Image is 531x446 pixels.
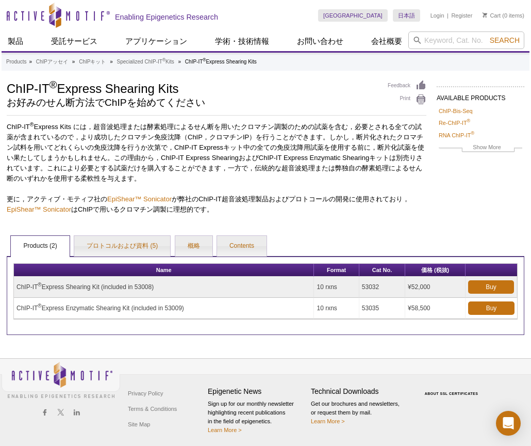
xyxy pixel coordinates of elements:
[365,31,408,51] a: 会社概要
[185,59,257,65] li: ChIP-IT Express Shearing Kits
[208,427,242,433] a: Learn More >
[311,418,345,424] a: Learn More >
[259,154,369,162] span: ChIP-IT Express Enzymatic Shearing
[483,12,501,19] a: Cart
[7,80,377,95] h1: ChIP-IT Express Shearing Kits
[174,144,223,151] span: ChIP-IT Express
[7,205,71,213] a: EpiShear™ Sonicator
[7,98,377,107] h2: お好みのせん断方法でChIPを始めてください
[425,392,478,395] a: ABOUT SSL CERTIFICATES
[388,80,426,91] a: Feedback
[405,298,466,319] td: ¥58,500
[471,131,474,136] sup: ®
[162,57,165,62] sup: ®
[388,94,426,105] a: Print
[430,12,444,19] a: Login
[7,195,107,203] span: 更に，アクティブ・モティフ社の
[110,59,113,65] li: »
[172,195,409,203] span: が弊社の 超音波処理製品およびプロトコールの開発に使用されており，
[74,236,170,257] a: プロトコルおよび資料 (5)
[119,31,193,51] a: アプリケーション
[408,31,524,49] input: Keyword, Cat. No.
[6,57,26,67] a: Products
[468,301,515,315] a: Buy
[359,264,405,277] th: Cat No.
[414,377,491,400] table: Click to Verify - This site chose Symantec SSL for secure e-commerce and confidential communicati...
[208,387,306,396] h4: Epigenetic News
[314,277,359,298] td: 10 rxns
[203,57,206,62] sup: ®
[71,205,213,213] span: は で用いるクロマチン調製に理想的です。
[198,195,222,203] span: ChIP-IT
[483,9,524,22] li: (0 items)
[468,280,514,294] a: Buy
[36,57,68,67] a: ChIPアッセイ
[30,121,34,128] sup: ®
[11,236,69,257] a: Products (2)
[209,31,275,51] a: 学術・技術情報
[117,57,174,67] a: Specialized ChIP-IT®Kits
[115,12,218,22] h2: Enabling Epigenetics Research
[439,118,470,128] a: Re-ChIP-IT®
[14,277,314,298] td: ChIP-IT Express Shearing Kit (included in 53008)
[483,12,487,18] img: Your Cart
[311,387,409,396] h4: Technical Downloads
[490,36,520,44] span: Search
[125,401,179,417] a: Terms & Conditions
[405,264,466,277] th: 価格 (税抜)
[79,57,106,67] a: ChIPキット
[188,133,203,141] span: ChIP
[393,9,420,22] a: 日本語
[14,298,314,319] td: ChIP-IT Express Enzymatic Shearing Kit (included in 53009)
[125,386,165,401] a: Privacy Policy
[78,205,93,213] span: ChIP
[439,142,522,154] a: Show More
[439,131,474,140] a: RNA ChIP-IT®
[38,303,41,309] sup: ®
[318,9,388,22] a: [GEOGRAPHIC_DATA]
[437,86,524,105] h2: AVAILABLE PRODUCTS
[359,298,405,319] td: 53035
[178,59,181,65] li: »
[217,236,267,257] a: Contents
[359,277,405,298] td: 53032
[161,154,239,162] span: ChIP-IT Express Shearing
[208,400,306,435] p: Sign up for our monthly newsletter highlighting recent publications in the field of epigenetics.
[467,119,471,124] sup: ®
[2,31,29,51] a: 製品
[2,359,120,401] img: Active Motif,
[45,31,104,51] a: 受託サービス
[243,133,249,141] span: IP
[29,59,32,65] li: »
[175,236,212,257] a: 概略
[314,298,359,319] td: 10 rxns
[107,195,172,203] a: EpiShear™ Sonicator
[14,264,314,277] th: Name
[447,9,449,22] li: |
[314,264,359,277] th: Format
[496,411,521,436] div: Open Intercom Messenger
[439,106,472,116] a: ChIP-Bis-Seq
[451,12,472,19] a: Register
[291,31,350,51] a: お問い合わせ
[38,282,41,288] sup: ®
[405,277,466,298] td: ¥52,000
[7,123,424,182] span: ChIP-IT Express Kits には，超音波処理または酵素処理によるせん断を用いたクロマチン調製のための試薬を含む，必要とされる全ての試薬が含まれているので，より成功したクロマチン免疫...
[72,59,75,65] li: »
[49,79,57,90] sup: ®
[311,400,409,426] p: Get our brochures and newsletters, or request them by mail.
[125,417,153,432] a: Site Map
[487,36,523,45] button: Search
